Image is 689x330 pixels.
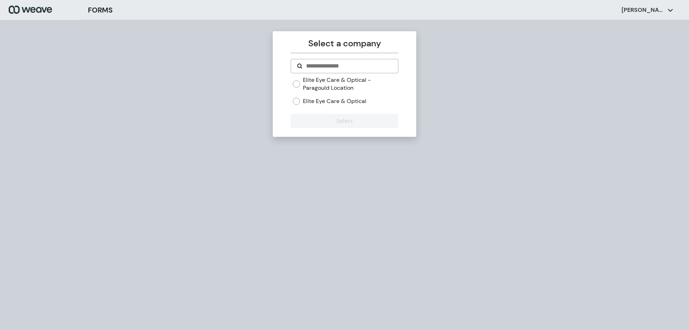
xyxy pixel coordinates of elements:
[305,62,392,70] input: Search
[88,5,113,15] h3: FORMS
[303,97,366,105] label: Elite Eye Care & Optical
[622,6,665,14] p: [PERSON_NAME]
[291,37,398,50] p: Select a company
[303,76,398,92] label: Elite Eye Care & Optical - Paragould Location
[291,114,398,128] button: Select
